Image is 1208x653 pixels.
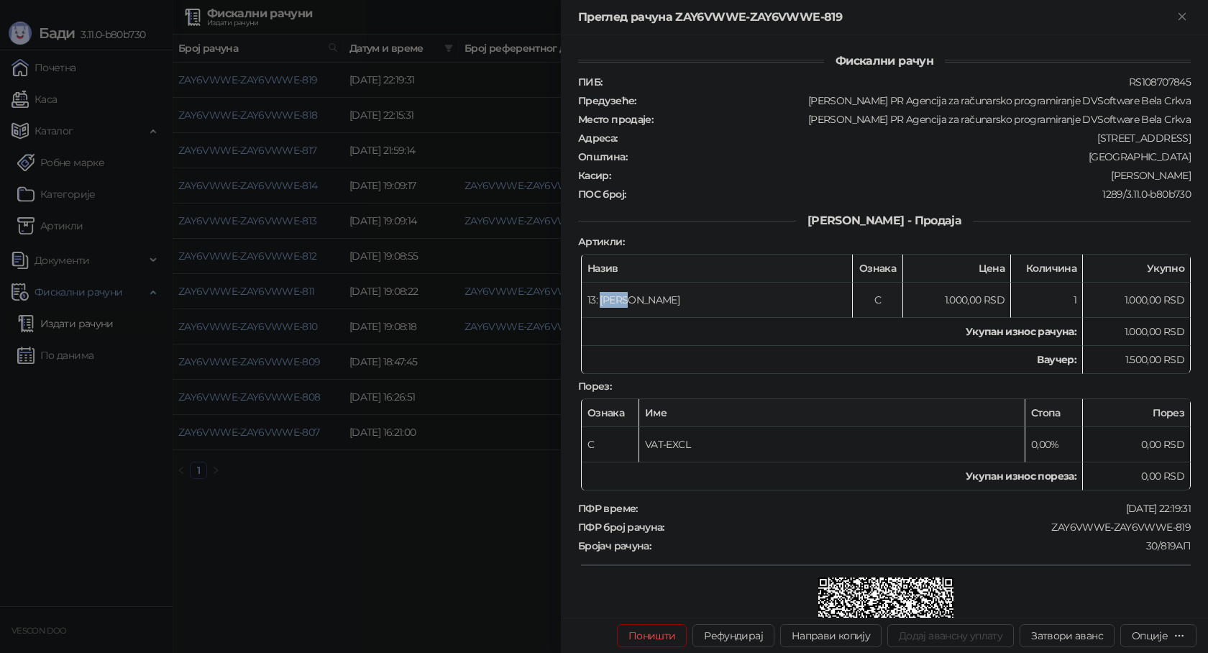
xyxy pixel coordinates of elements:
span: Направи копију [792,629,870,642]
div: [STREET_ADDRESS] [619,132,1192,145]
td: 13: [PERSON_NAME] [582,283,853,318]
div: RS108707845 [603,76,1192,88]
strong: Ваучер : [1037,353,1076,366]
th: Укупно [1083,255,1191,283]
td: 1.000,00 RSD [903,283,1011,318]
strong: ПИБ : [578,76,602,88]
button: Додај авансну уплату [887,624,1014,647]
th: Име [639,399,1025,427]
td: 0,00 RSD [1083,427,1191,462]
button: Опције [1120,624,1196,647]
th: Цена [903,255,1011,283]
td: 1 [1011,283,1083,318]
button: Close [1173,9,1191,26]
th: Ознака [582,399,639,427]
th: Стопа [1025,399,1083,427]
th: Назив [582,255,853,283]
td: C [853,283,903,318]
td: 0,00 RSD [1083,462,1191,490]
div: 30/819АП [652,539,1192,552]
div: 1289/3.11.0-b80b730 [627,188,1192,201]
strong: Место продаје : [578,113,653,126]
strong: ПФР број рачуна : [578,521,664,534]
div: [GEOGRAPHIC_DATA] [628,150,1192,163]
div: [PERSON_NAME] [612,169,1192,182]
div: [DATE] 22:19:31 [639,502,1192,515]
strong: Општина : [578,150,627,163]
td: 1.000,00 RSD [1083,283,1191,318]
button: Затвори аванс [1020,624,1115,647]
strong: Артикли : [578,235,624,248]
div: Опције [1132,629,1168,642]
strong: ПОС број : [578,188,626,201]
span: Фискални рачун [824,54,945,68]
strong: Адреса : [578,132,618,145]
strong: Бројач рачуна : [578,539,651,552]
td: C [582,427,639,462]
th: Количина [1011,255,1083,283]
td: VAT-EXCL [639,427,1025,462]
strong: ПФР време : [578,502,638,515]
div: [PERSON_NAME] PR Agencija za računarsko programiranje DVSoftware Bela Crkva [638,94,1192,107]
button: Поништи [617,624,687,647]
strong: Касир : [578,169,610,182]
div: Преглед рачуна ZAY6VWWE-ZAY6VWWE-819 [578,9,1173,26]
th: Ознака [853,255,903,283]
strong: Предузеће : [578,94,636,107]
span: [PERSON_NAME] - Продаја [796,214,973,227]
td: 1.500,00 RSD [1083,346,1191,374]
strong: Укупан износ рачуна : [966,325,1076,338]
th: Порез [1083,399,1191,427]
strong: Порез : [578,380,611,393]
div: ZAY6VWWE-ZAY6VWWE-819 [666,521,1192,534]
strong: Укупан износ пореза: [966,470,1076,483]
button: Направи копију [780,624,882,647]
div: [PERSON_NAME] PR Agencija za računarsko programiranje DVSoftware Bela Crkva [654,113,1192,126]
button: Рефундирај [692,624,774,647]
td: 1.000,00 RSD [1083,318,1191,346]
td: 0,00% [1025,427,1083,462]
